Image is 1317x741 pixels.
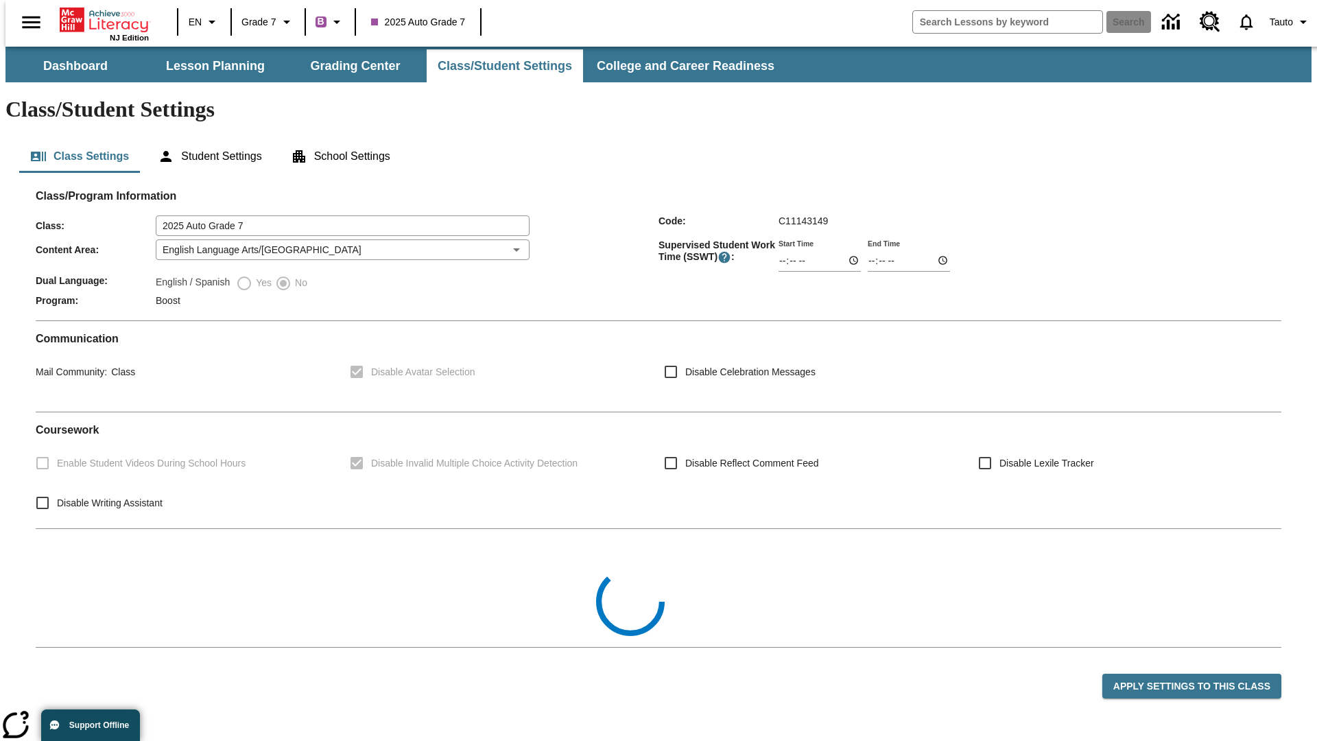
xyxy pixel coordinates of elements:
span: Content Area : [36,244,156,255]
span: NJ Edition [110,34,149,42]
h1: Class/Student Settings [5,97,1312,122]
span: B [318,13,324,30]
span: Disable Lexile Tracker [999,456,1094,471]
button: Open side menu [11,2,51,43]
span: Program : [36,295,156,306]
button: Support Offline [41,709,140,741]
span: Mail Community : [36,366,107,377]
input: search field [913,11,1102,33]
span: Support Offline [69,720,129,730]
button: Class Settings [19,140,140,173]
div: Class/Program Information [36,203,1281,309]
h2: Communication [36,332,1281,345]
div: Class/Student Settings [19,140,1298,173]
span: Grade 7 [241,15,276,30]
a: Home [60,6,149,34]
button: Grade: Grade 7, Select a grade [236,10,300,34]
a: Resource Center, Will open in new tab [1191,3,1229,40]
span: Supervised Student Work Time (SSWT) : [658,239,779,264]
div: Home [60,5,149,42]
input: Class [156,215,530,236]
button: Lesson Planning [147,49,284,82]
button: Grading Center [287,49,424,82]
button: Profile/Settings [1264,10,1317,34]
div: Communication [36,332,1281,401]
span: Disable Reflect Comment Feed [685,456,819,471]
span: Enable Student Videos During School Hours [57,456,246,471]
button: College and Career Readiness [586,49,785,82]
div: SubNavbar [5,47,1312,82]
h2: Class/Program Information [36,189,1281,202]
span: Code : [658,215,779,226]
button: Dashboard [7,49,144,82]
span: Yes [252,276,272,290]
div: English Language Arts/[GEOGRAPHIC_DATA] [156,239,530,260]
label: Start Time [779,238,814,248]
button: Boost Class color is purple. Change class color [310,10,351,34]
span: Boost [156,295,180,306]
span: Dual Language : [36,275,156,286]
div: Class Collections [36,540,1281,636]
span: Disable Celebration Messages [685,365,816,379]
span: 2025 Auto Grade 7 [371,15,466,30]
span: Disable Writing Assistant [57,496,163,510]
span: Class [107,366,135,377]
button: Student Settings [147,140,272,173]
button: Language: EN, Select a language [182,10,226,34]
span: Disable Avatar Selection [371,365,475,379]
span: Disable Invalid Multiple Choice Activity Detection [371,456,578,471]
button: School Settings [280,140,401,173]
span: Tauto [1270,15,1293,30]
a: Data Center [1154,3,1191,41]
button: Supervised Student Work Time is the timeframe when students can take LevelSet and when lessons ar... [717,250,731,264]
label: End Time [868,238,900,248]
span: EN [189,15,202,30]
div: Coursework [36,423,1281,517]
a: Notifications [1229,4,1264,40]
h2: Course work [36,423,1281,436]
button: Class/Student Settings [427,49,583,82]
button: Apply Settings to this Class [1102,674,1281,699]
div: SubNavbar [5,49,787,82]
span: C11143149 [779,215,828,226]
span: No [292,276,307,290]
span: Class : [36,220,156,231]
label: English / Spanish [156,275,230,292]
